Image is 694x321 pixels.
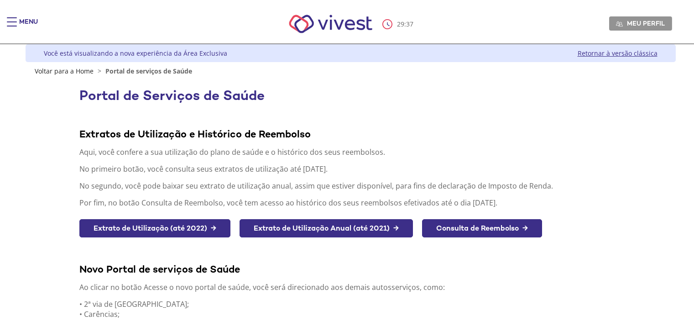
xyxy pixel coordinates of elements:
div: Menu [19,17,38,36]
a: Consulta de Reembolso → [422,219,542,238]
a: Meu perfil [609,16,672,30]
p: Ao clicar no botão Acesse o novo portal de saúde, você será direcionado aos demais autosserviços,... [79,282,621,292]
a: Retornar à versão clássica [578,49,657,58]
p: Por fim, no botão Consulta de Reembolso, você tem acesso ao histórico dos seus reembolsos efetiva... [79,198,621,208]
a: Extrato de Utilização (até 2022) → [79,219,230,238]
div: : [382,19,415,29]
div: Você está visualizando a nova experiência da Área Exclusiva [44,49,227,58]
a: Voltar para a Home [35,67,94,75]
p: Aqui, você confere a sua utilização do plano de saúde e o histórico dos seus reembolsos. [79,147,621,157]
a: Extrato de Utilização Anual (até 2021) → [240,219,413,238]
h1: Portal de Serviços de Saúde [79,88,621,103]
p: No segundo, você pode baixar seu extrato de utilização anual, assim que estiver disponível, para ... [79,181,621,191]
span: > [95,67,104,75]
span: 37 [406,20,413,28]
span: 29 [397,20,404,28]
div: Extratos de Utilização e Histórico de Reembolso [79,127,621,140]
img: Vivest [279,5,382,43]
img: Meu perfil [616,21,623,27]
span: Portal de serviços de Saúde [105,67,192,75]
span: Meu perfil [627,19,665,27]
div: Novo Portal de serviços de Saúde [79,263,621,275]
p: No primeiro botão, você consulta seus extratos de utilização até [DATE]. [79,164,621,174]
